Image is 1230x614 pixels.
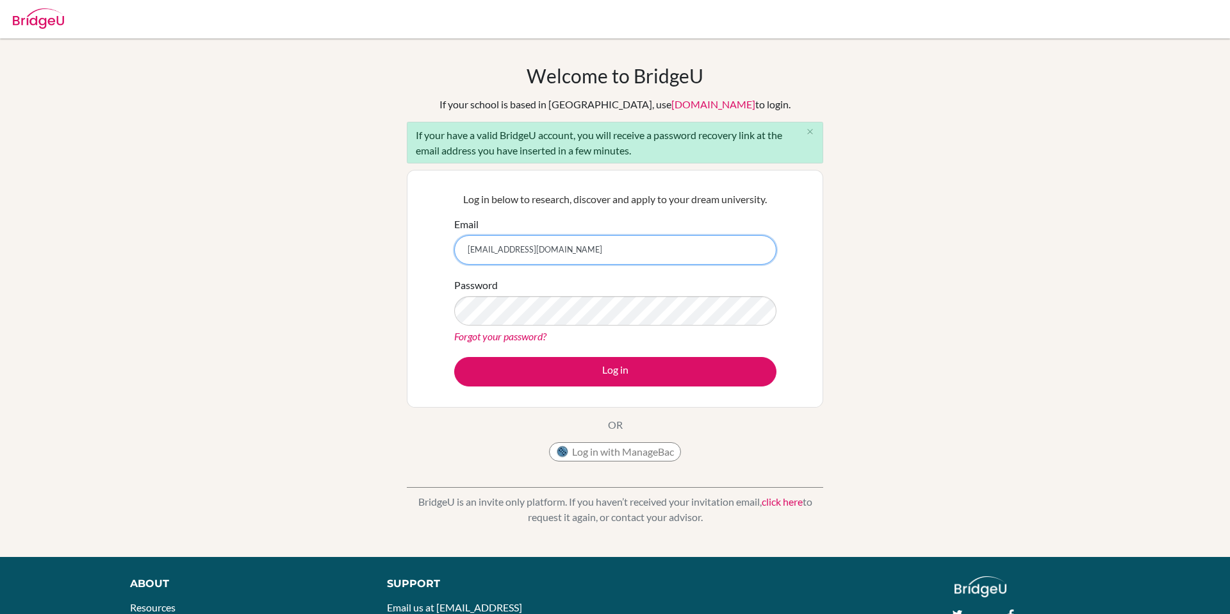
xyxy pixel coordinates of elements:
img: logo_white@2x-f4f0deed5e89b7ecb1c2cc34c3e3d731f90f0f143d5ea2071677605dd97b5244.png [955,576,1006,597]
div: Support [387,576,600,592]
i: close [805,127,815,137]
p: OR [608,417,623,433]
button: Log in [454,357,776,386]
a: [DOMAIN_NAME] [671,98,755,110]
button: Log in with ManageBac [549,442,681,461]
div: If your have a valid BridgeU account, you will receive a password recovery link at the email addr... [407,122,823,163]
p: Log in below to research, discover and apply to your dream university. [454,192,776,207]
label: Email [454,217,479,232]
img: Bridge-U [13,8,64,29]
button: Close [797,122,823,142]
h1: Welcome to BridgeU [527,64,703,87]
div: About [130,576,358,592]
a: click here [762,495,803,508]
a: Resources [130,601,176,613]
label: Password [454,278,498,293]
a: Forgot your password? [454,330,546,342]
div: If your school is based in [GEOGRAPHIC_DATA], use to login. [439,97,791,112]
p: BridgeU is an invite only platform. If you haven’t received your invitation email, to request it ... [407,494,823,525]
